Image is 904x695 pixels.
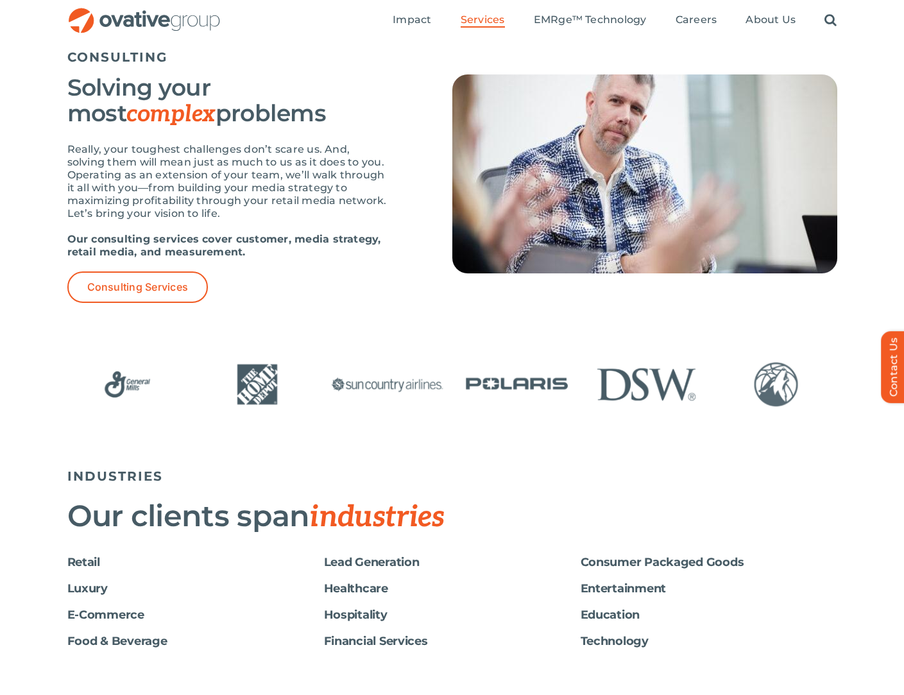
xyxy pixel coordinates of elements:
h6: Education [581,608,837,622]
a: OG_Full_horizontal_RGB [67,6,221,19]
span: complex [126,100,215,128]
h6: Entertainment [581,582,837,596]
a: Careers [676,13,717,28]
a: Consulting Services [67,271,209,303]
p: Really, your toughest challenges don’t scare us. And, solving them will mean just as much to us a... [67,143,388,220]
h5: CONSULTING [67,49,837,65]
a: Impact [393,13,431,28]
span: Impact [393,13,431,26]
span: Careers [676,13,717,26]
div: 8 / 24 [196,359,318,412]
h6: Hospitality [324,608,581,622]
a: EMRge™ Technology [534,13,647,28]
div: 10 / 24 [456,359,577,412]
h6: Financial Services [324,635,581,648]
div: 7 / 24 [67,359,188,412]
h6: E-Commerce [67,608,324,622]
h6: Luxury [67,582,324,596]
a: About Us [746,13,796,28]
h6: Lead Generation [324,556,581,569]
span: About Us [746,13,796,26]
span: Consulting Services [87,281,189,293]
h5: INDUSTRIES [67,468,837,484]
a: Search [824,13,837,28]
h6: Consumer Packaged Goods [581,556,837,569]
span: EMRge™ Technology [534,13,647,26]
span: industries [309,499,444,535]
h6: Healthcare [324,582,581,596]
div: 12 / 24 [715,359,837,412]
div: 9 / 24 [327,359,448,412]
h6: Technology [581,635,837,648]
h6: Food & Beverage [67,635,324,648]
a: Services [461,13,505,28]
span: Services [461,13,505,26]
h6: Retail [67,556,324,569]
h2: Our clients span [67,500,837,533]
div: 11 / 24 [586,359,707,412]
strong: Our consulting services cover customer, media strategy, retail media, and measurement. [67,233,381,258]
h3: Solving your most problems [67,74,388,127]
img: Services – Consulting [452,74,837,273]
